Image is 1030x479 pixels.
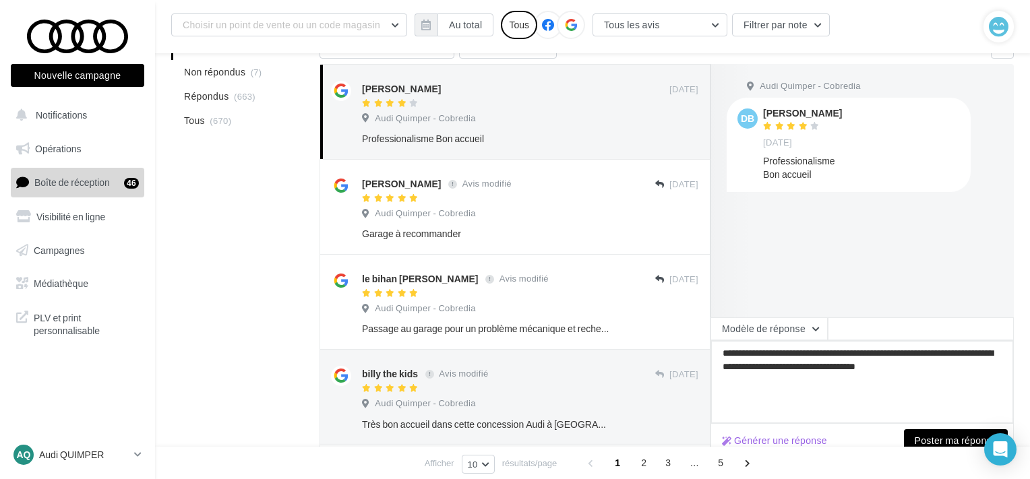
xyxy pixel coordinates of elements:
p: Audi QUIMPER [39,448,129,461]
div: billy the kids [362,367,418,381]
span: DB [741,112,754,125]
a: Campagnes [8,236,147,265]
div: [PERSON_NAME] [362,177,441,191]
button: Choisir un point de vente ou un code magasin [171,13,407,36]
span: Afficher [425,457,454,470]
span: Non répondus [184,65,245,79]
button: Notifications [8,101,142,129]
span: [DATE] [669,274,698,286]
button: Nouvelle campagne [11,64,144,87]
a: Boîte de réception46 [8,168,147,197]
span: [DATE] [669,369,698,381]
div: Passage au garage pour un problème mécanique et recherche de panne. Accueil excellent ! Explicati... [362,322,611,336]
div: Professionalisme Bon accueil [763,154,960,181]
span: Audi Quimper - Cobredia [375,207,475,220]
span: Tous les avis [604,19,660,30]
span: Audi Quimper - Cobredia [375,113,475,125]
button: Tous les avis [593,13,727,36]
span: Audi Quimper - Cobredia [375,302,475,315]
span: Avis modifié [499,274,549,284]
span: (7) [251,67,262,77]
span: résultats/page [502,457,557,470]
div: Tous [501,11,537,39]
span: Avis modifié [462,179,512,189]
div: Garage à recommander [362,227,611,241]
span: Audi Quimper - Cobredia [760,80,860,92]
span: Opérations [35,143,81,154]
button: Au total [437,13,493,36]
span: (670) [210,115,231,126]
button: Au total [415,13,493,36]
span: 2 [633,452,655,474]
span: Boîte de réception [34,177,110,188]
span: 5 [710,452,731,474]
span: Campagnes [34,244,85,255]
span: 10 [468,459,478,470]
span: [DATE] [763,137,792,149]
span: 3 [657,452,679,474]
span: PLV et print personnalisable [34,309,139,338]
span: ... [684,452,705,474]
button: 10 [462,455,495,474]
span: Choisir un point de vente ou un code magasin [183,19,380,30]
span: [DATE] [669,179,698,191]
div: 46 [124,178,139,189]
span: Notifications [36,109,87,121]
span: Répondus [184,90,229,103]
a: AQ Audi QUIMPER [11,442,144,468]
div: Professionalisme Bon accueil [362,132,611,146]
span: Avis modifié [439,369,488,379]
a: Opérations [8,135,147,163]
div: [PERSON_NAME] [362,82,441,96]
span: Tous [184,114,205,127]
a: PLV et print personnalisable [8,303,147,343]
span: Audi Quimper - Cobredia [375,397,475,410]
div: Open Intercom Messenger [984,433,1017,466]
span: 1 [607,452,628,474]
a: Médiathèque [8,269,147,298]
div: le bihan [PERSON_NAME] [362,272,478,286]
span: (663) [234,91,255,102]
span: AQ [17,448,31,461]
button: Modèle de réponse [710,317,828,340]
div: Très bon accueil dans cette concession Audi à [GEOGRAPHIC_DATA]. L'équipe est vraiment très sympa... [362,418,611,431]
button: Générer une réponse [717,433,832,449]
button: Filtrer par note [732,13,830,36]
span: Visibilité en ligne [36,211,105,222]
button: Poster ma réponse [904,429,1008,452]
span: [DATE] [669,84,698,96]
a: Visibilité en ligne [8,203,147,231]
span: Médiathèque [34,278,88,289]
div: [PERSON_NAME] [763,108,842,118]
